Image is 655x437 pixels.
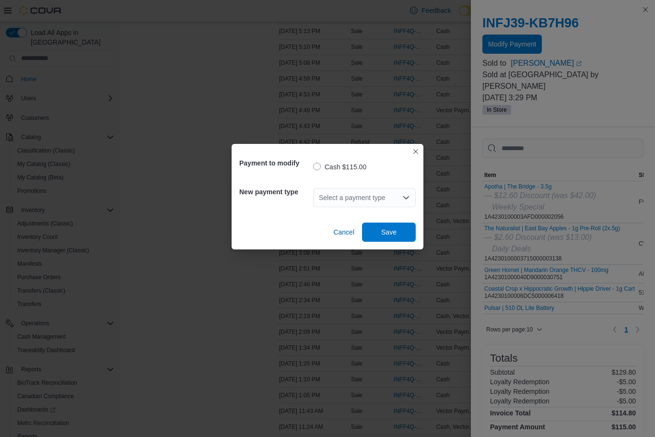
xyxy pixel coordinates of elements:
[239,182,311,201] h5: New payment type
[319,192,320,203] input: Accessible screen reader label
[402,194,410,201] button: Open list of options
[381,227,397,237] span: Save
[362,223,416,242] button: Save
[333,227,354,237] span: Cancel
[239,154,311,173] h5: Payment to modify
[410,146,421,157] button: Closes this modal window
[329,223,358,242] button: Cancel
[313,161,366,173] label: Cash $115.00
